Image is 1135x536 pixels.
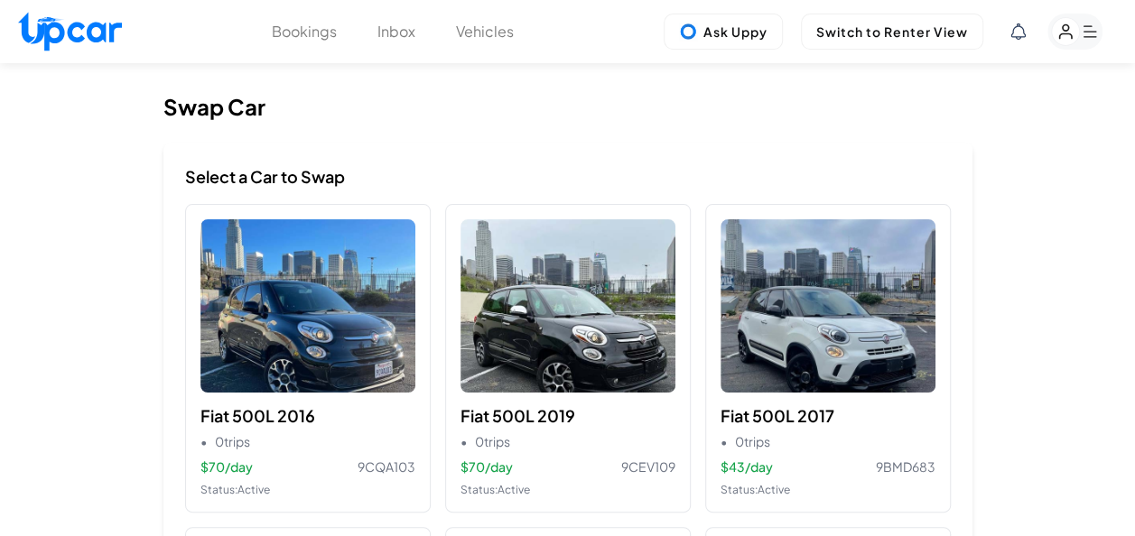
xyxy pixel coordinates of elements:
[200,403,415,429] h3: Fiat 500L 2016
[461,483,675,497] div: Status: Active
[163,92,972,121] h1: Swap Car
[475,432,510,450] span: 0 trips
[679,23,697,41] img: Uppy
[721,432,728,450] span: •
[200,432,208,450] span: •
[377,21,415,42] button: Inbox
[621,457,675,476] span: 9CEV109
[461,403,675,429] h3: Fiat 500L 2019
[18,12,122,51] img: Upcar Logo
[735,432,770,450] span: 0 trips
[1010,23,1026,40] div: View Notifications
[200,219,415,393] img: Fiat 500L 2016
[456,21,514,42] button: Vehicles
[801,14,983,50] button: Switch to Renter View
[200,483,415,497] div: Status: Active
[272,21,337,42] button: Bookings
[461,457,513,476] span: $ 70 /day
[721,457,773,476] span: $ 43 /day
[461,219,675,393] img: Fiat 500L 2019
[200,457,253,476] span: $ 70 /day
[721,483,935,497] div: Status: Active
[876,457,935,476] span: 9BMD683
[721,403,935,429] h3: Fiat 500L 2017
[721,219,935,393] img: Fiat 500L 2017
[664,14,783,50] button: Ask Uppy
[461,432,468,450] span: •
[215,432,250,450] span: 0 trips
[358,457,415,476] span: 9CQA103
[185,164,951,189] h2: Select a Car to Swap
